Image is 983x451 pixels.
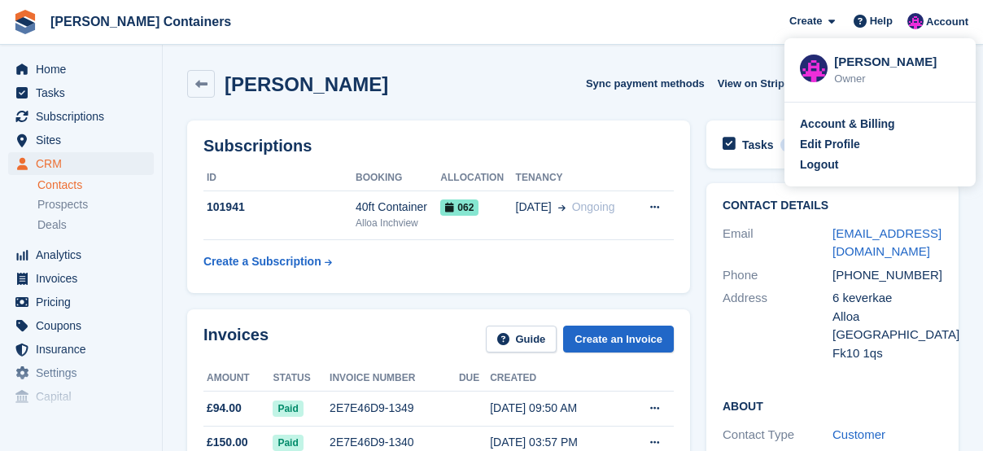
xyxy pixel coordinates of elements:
a: Create an Invoice [563,326,674,352]
a: View on Stripe [711,70,810,97]
h2: Tasks [742,138,774,152]
a: menu [8,314,154,337]
span: £150.00 [207,434,248,451]
div: 2E7E46D9-1349 [330,400,459,417]
span: Insurance [36,338,133,361]
div: Owner [834,71,960,87]
span: Prospects [37,197,88,212]
a: menu [8,338,154,361]
span: CRM [36,152,133,175]
span: Subscriptions [36,105,133,128]
a: Contacts [37,177,154,193]
button: Sync payment methods [586,70,705,97]
a: Guide [486,326,557,352]
div: [GEOGRAPHIC_DATA] [832,326,942,344]
a: menu [8,152,154,175]
th: Amount [203,366,273,392]
a: Prospects [37,196,154,213]
span: [DATE] [516,199,552,216]
a: menu [8,58,154,81]
div: Logout [800,156,838,173]
span: Sites [36,129,133,151]
div: Fk10 1qs [832,344,942,363]
span: Pricing [36,291,133,313]
div: Alloa Inchview [356,216,440,230]
a: [EMAIL_ADDRESS][DOMAIN_NAME] [832,226,941,259]
span: Paid [273,401,303,417]
th: Invoice number [330,366,459,392]
h2: About [723,397,942,414]
th: ID [203,165,356,191]
th: Booking [356,165,440,191]
div: Email [723,225,832,261]
a: menu [8,243,154,266]
th: Allocation [440,165,515,191]
span: £94.00 [207,400,242,417]
div: 0 [780,138,799,152]
th: Status [273,366,330,392]
div: Create a Subscription [203,253,321,270]
h2: Subscriptions [203,137,674,155]
span: Home [36,58,133,81]
div: 40ft Container [356,199,440,216]
span: Analytics [36,243,133,266]
div: Alloa [832,308,942,326]
a: [PERSON_NAME] Containers [44,8,238,35]
span: Invoices [36,267,133,290]
span: Account [926,14,968,30]
span: Paid [273,435,303,451]
a: menu [8,385,154,408]
div: Account & Billing [800,116,895,133]
a: Customer [832,427,885,441]
div: Phone [723,266,832,285]
a: menu [8,105,154,128]
a: menu [8,361,154,384]
span: Settings [36,361,133,384]
div: [DATE] 09:50 AM [490,400,623,417]
span: View on Stripe [718,76,790,92]
div: 6 keverkae [832,289,942,308]
a: Edit Profile [800,136,960,153]
a: Create a Subscription [203,247,332,277]
h2: Contact Details [723,199,942,212]
a: menu [8,267,154,290]
div: [PHONE_NUMBER] [832,266,942,285]
a: Account & Billing [800,116,960,133]
div: [PERSON_NAME] [834,53,960,68]
h2: Invoices [203,326,269,352]
th: Created [490,366,623,392]
div: 2E7E46D9-1340 [330,434,459,451]
a: menu [8,81,154,104]
h2: [PERSON_NAME] [225,73,388,95]
img: Claire Wilson [907,13,924,29]
div: Contact Type [723,426,832,444]
a: menu [8,291,154,313]
th: Tenancy [516,165,634,191]
img: stora-icon-8386f47178a22dfd0bd8f6a31ec36ba5ce8667c1dd55bd0f319d3a0aa187defe.svg [13,10,37,34]
span: Tasks [36,81,133,104]
a: menu [8,129,154,151]
span: Ongoing [572,200,615,213]
span: Capital [36,385,133,408]
a: Deals [37,217,154,234]
span: 062 [440,199,478,216]
span: Deals [37,217,67,233]
span: Create [789,13,822,29]
img: Claire Wilson [800,55,828,82]
div: 101941 [203,199,356,216]
div: Edit Profile [800,136,860,153]
a: Logout [800,156,960,173]
th: Due [459,366,490,392]
span: Help [870,13,893,29]
div: [DATE] 03:57 PM [490,434,623,451]
div: Address [723,289,832,362]
span: Coupons [36,314,133,337]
